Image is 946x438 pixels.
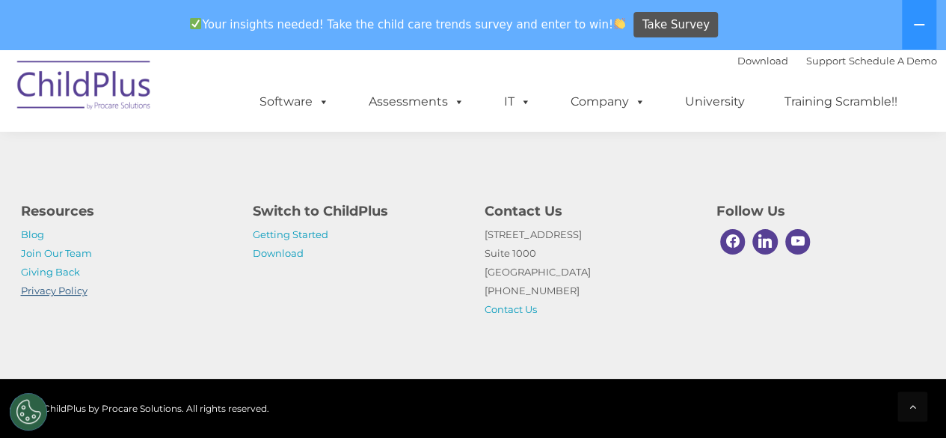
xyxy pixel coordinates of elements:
a: Contact Us [485,303,537,315]
a: Privacy Policy [21,285,87,296]
a: Blog [21,228,44,240]
a: Assessments [354,87,479,117]
span: Phone number [452,148,516,159]
a: IT [489,87,546,117]
span: Last name [452,87,498,98]
a: Download [737,55,788,67]
span: © 2025 ChildPlus by Procare Solutions. All rights reserved. [10,403,269,414]
p: [STREET_ADDRESS] Suite 1000 [GEOGRAPHIC_DATA] [PHONE_NUMBER] [485,225,694,319]
a: Support [806,55,846,67]
a: Schedule A Demo [849,55,937,67]
img: ✅ [190,18,201,29]
a: Facebook [716,225,749,258]
a: Youtube [781,225,814,258]
h4: Follow Us [716,201,926,222]
h4: Resources [21,201,230,222]
a: Getting Started [253,228,328,240]
a: Giving Back [21,266,80,278]
span: Your insights needed! Take the child care trends survey and enter to win! [184,10,632,39]
img: 👏 [614,18,625,29]
h4: Contact Us [485,201,694,222]
a: Training Scramble!! [770,87,912,117]
button: Cookies Settings [10,393,47,431]
h4: Switch to ChildPlus [253,201,462,222]
img: ChildPlus by Procare Solutions [10,50,159,125]
a: Software [245,87,344,117]
a: University [670,87,760,117]
span: Take Survey [642,12,710,38]
font: | [737,55,937,67]
a: Linkedin [749,225,781,258]
a: Company [556,87,660,117]
a: Download [253,247,304,259]
a: Take Survey [633,12,718,38]
a: Join Our Team [21,247,92,259]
